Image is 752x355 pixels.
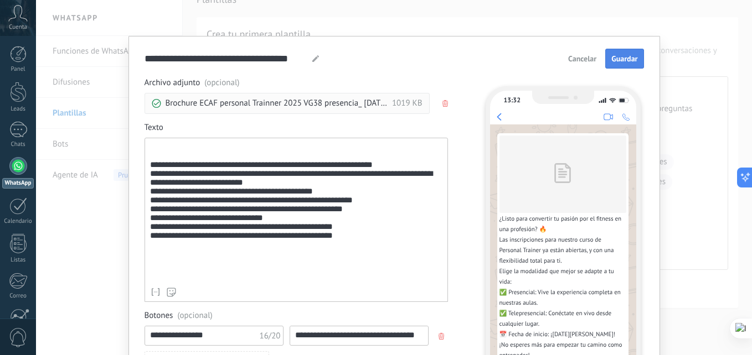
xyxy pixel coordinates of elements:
[145,77,448,88] span: Archivo adjunto
[177,310,212,321] span: (opcional)
[145,310,448,321] span: Botones
[2,141,34,148] div: Chats
[2,257,34,264] div: Listas
[611,55,637,62] span: Guardar
[2,218,34,225] div: Calendario
[2,178,34,189] div: WhatsApp
[166,98,388,109] span: Brochure ECAF personal Trainner 2025 VG38 presencia_ [DATE].pdf
[392,98,423,109] span: 1019 KB
[605,49,643,69] button: Guardar
[9,24,27,31] span: Cuenta
[2,106,34,113] div: Leads
[259,331,280,341] span: 16/20
[504,96,521,105] div: 13:32
[568,55,596,62] span: Cancelar
[563,50,601,67] button: Cancelar
[2,293,34,300] div: Correo
[145,122,448,133] span: Texto
[204,77,239,88] span: (opcional)
[2,66,34,73] div: Panel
